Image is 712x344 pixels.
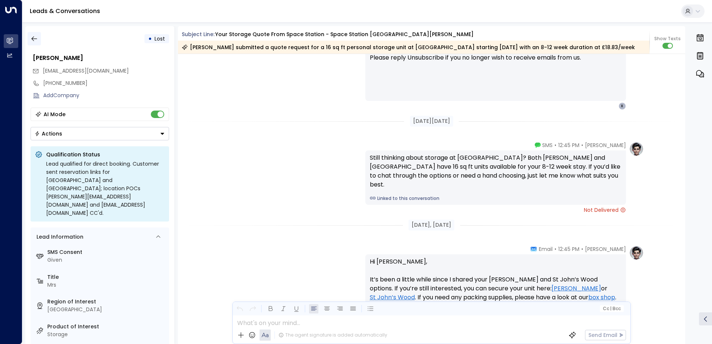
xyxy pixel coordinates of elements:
button: Undo [235,304,244,313]
a: [PERSON_NAME] [552,284,601,293]
span: Email [539,245,553,253]
img: profile-logo.png [629,141,644,156]
span: [EMAIL_ADDRESS][DOMAIN_NAME] [43,67,129,74]
span: Cc Bcc [603,306,620,311]
span: [PERSON_NAME] [585,141,626,149]
label: Product of Interest [47,323,166,331]
span: SMS [542,141,553,149]
label: SMS Consent [47,248,166,256]
div: [PERSON_NAME] submitted a quote request for a 16 sq ft personal storage unit at [GEOGRAPHIC_DATA]... [182,44,635,51]
span: Lost [155,35,165,42]
div: • [148,32,152,45]
div: [DATE][DATE] [410,116,453,127]
div: [PHONE_NUMBER] [43,79,169,87]
div: Mrs [47,281,166,289]
label: Title [47,273,166,281]
span: • [581,141,583,149]
img: profile-logo.png [629,245,644,260]
span: Not Delivered [584,206,626,214]
div: Lead Information [34,233,83,241]
div: [PERSON_NAME] [33,54,169,63]
p: Qualification Status [46,151,165,158]
a: St John’s Wood [370,293,415,302]
div: Your storage quote from Space Station - Space Station [GEOGRAPHIC_DATA][PERSON_NAME] [215,31,474,38]
div: AddCompany [43,92,169,99]
span: Show Texts [654,35,681,42]
div: Storage [47,331,166,338]
p: Hi [PERSON_NAME], It’s been a little while since I shared your [PERSON_NAME] and St John’s Wood o... [370,257,622,311]
div: Actions [35,130,62,137]
div: Button group with a nested menu [31,127,169,140]
a: Leads & Conversations [30,7,100,15]
button: Cc|Bcc [600,305,623,312]
div: AI Mode [44,111,66,118]
div: Given [47,256,166,264]
span: • [554,245,556,253]
div: [DATE], [DATE] [409,220,454,230]
button: Redo [248,304,257,313]
div: The agent signature is added automatically [279,332,387,338]
a: Linked to this conversation [370,195,622,202]
div: Lead qualified for direct booking. Customer sent reservation links for [GEOGRAPHIC_DATA] and [GEO... [46,160,165,217]
div: [GEOGRAPHIC_DATA] [47,306,166,313]
span: • [581,245,583,253]
div: Still thinking about storage at [GEOGRAPHIC_DATA]? Both [PERSON_NAME] and [GEOGRAPHIC_DATA] have ... [370,153,622,189]
span: xi.yintiao.huan@gmail.com [43,67,129,75]
a: box shop [588,293,615,302]
span: • [554,141,556,149]
label: Region of Interest [47,298,166,306]
span: [PERSON_NAME] [585,245,626,253]
div: X [619,102,626,110]
button: Actions [31,127,169,140]
span: 12:45 PM [558,141,579,149]
span: 12:45 PM [558,245,579,253]
span: | [610,306,611,311]
span: Subject Line: [182,31,214,38]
